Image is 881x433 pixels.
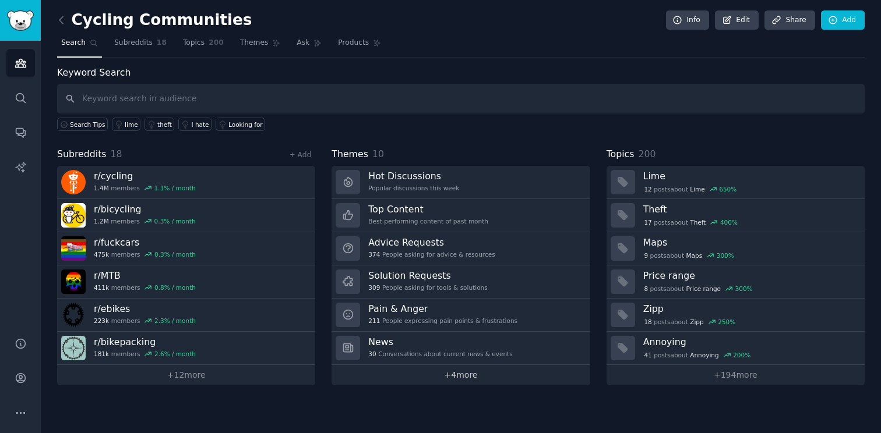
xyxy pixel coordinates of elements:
[154,350,196,358] div: 2.6 % / month
[368,269,487,282] h3: Solution Requests
[368,336,512,348] h3: News
[607,166,865,199] a: Lime12postsaboutLime650%
[644,185,651,193] span: 12
[643,303,857,315] h3: Zipp
[643,236,857,249] h3: Maps
[607,332,865,365] a: Annoying41postsaboutAnnoying200%
[297,38,309,48] span: Ask
[644,285,648,293] span: 8
[154,217,196,225] div: 0.3 % / month
[338,38,369,48] span: Products
[178,118,212,131] a: I hate
[644,218,651,226] span: 17
[57,147,107,162] span: Subreddits
[368,317,380,325] span: 211
[57,232,315,265] a: r/fuckcars475kmembers0.3% / month
[821,10,865,30] a: Add
[644,351,651,359] span: 41
[157,120,172,129] div: theft
[643,336,857,348] h3: Annoying
[57,166,315,199] a: r/cycling1.4Mmembers1.1% / month
[643,269,857,282] h3: Price range
[372,148,384,159] span: 10
[57,299,315,332] a: r/ebikes223kmembers2.3% / month
[94,250,109,258] span: 475k
[735,285,753,293] div: 300 %
[643,350,752,360] div: post s about
[643,217,739,228] div: post s about
[643,283,754,294] div: post s about
[7,10,34,31] img: GummySearch logo
[332,232,590,265] a: Advice Requests374People asking for advice & resources
[70,120,105,129] span: Search Tips
[57,84,865,113] input: Keyword search in audience
[368,350,376,358] span: 30
[715,10,759,30] a: Edit
[690,218,706,226] span: Theft
[644,251,648,260] span: 9
[57,199,315,232] a: r/bicycling1.2Mmembers0.3% / month
[638,148,656,159] span: 200
[733,351,750,359] div: 200 %
[686,251,703,260] span: Maps
[332,332,590,365] a: News30Conversations about current news & events
[94,336,196,348] h3: r/ bikepacking
[209,38,224,48] span: 200
[607,232,865,265] a: Maps9postsaboutMaps300%
[368,317,517,325] div: People expressing pain points & frustrations
[332,199,590,232] a: Top ContentBest-performing content of past month
[666,10,709,30] a: Info
[57,332,315,365] a: r/bikepacking181kmembers2.6% / month
[368,350,512,358] div: Conversations about current news & events
[718,318,735,326] div: 250 %
[94,250,196,258] div: members
[154,184,196,192] div: 1.1 % / month
[61,203,86,228] img: bicycling
[332,265,590,299] a: Solution Requests309People asking for tools & solutions
[183,38,205,48] span: Topics
[720,218,738,226] div: 400 %
[607,365,865,385] a: +194more
[57,34,102,58] a: Search
[368,283,487,292] div: People asking for tools & solutions
[240,38,269,48] span: Themes
[717,251,734,260] div: 300 %
[94,283,196,292] div: members
[94,283,109,292] span: 411k
[111,148,122,159] span: 18
[157,38,167,48] span: 18
[94,184,196,192] div: members
[154,317,196,325] div: 2.3 % / month
[368,170,459,182] h3: Hot Discussions
[94,236,196,249] h3: r/ fuckcars
[94,269,196,282] h3: r/ MTB
[644,318,651,326] span: 18
[607,199,865,232] a: Theft17postsaboutTheft400%
[61,303,86,327] img: ebikes
[368,236,495,249] h3: Advice Requests
[686,285,721,293] span: Price range
[154,283,196,292] div: 0.8 % / month
[368,250,380,258] span: 374
[643,170,857,182] h3: Lime
[57,365,315,385] a: +12more
[114,38,153,48] span: Subreddits
[368,203,488,215] h3: Top Content
[94,350,109,358] span: 181k
[94,217,196,225] div: members
[607,265,865,299] a: Price range8postsaboutPrice range300%
[690,318,703,326] span: Zipp
[368,303,517,315] h3: Pain & Anger
[94,317,109,325] span: 223k
[57,67,131,78] label: Keyword Search
[293,34,326,58] a: Ask
[690,185,704,193] span: Lime
[607,147,635,162] span: Topics
[94,350,196,358] div: members
[57,11,252,30] h2: Cycling Communities
[334,34,385,58] a: Products
[94,184,109,192] span: 1.4M
[368,283,380,292] span: 309
[764,10,815,30] a: Share
[154,250,196,258] div: 0.3 % / month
